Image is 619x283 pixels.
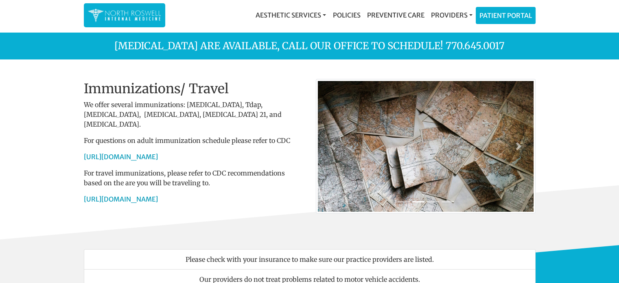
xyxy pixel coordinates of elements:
[84,136,304,145] p: For questions on adult immunization schedule please refer to CDC
[88,7,161,23] img: North Roswell Internal Medicine
[427,7,475,23] a: Providers
[84,153,158,161] a: [URL][DOMAIN_NAME]
[84,100,304,129] p: We offer several immunizations: [MEDICAL_DATA], Tdap, [MEDICAL_DATA], [MEDICAL_DATA], [MEDICAL_DA...
[84,249,536,270] li: Please check with your insurance to make sure our practice providers are listed.
[84,81,304,97] h2: Immunizations/ Travel
[329,7,363,23] a: Policies
[84,168,304,188] p: For travel immunizations, please refer to CDC recommendations based on the are you will be travel...
[476,7,535,24] a: Patient Portal
[363,7,427,23] a: Preventive Care
[78,39,542,53] p: [MEDICAL_DATA] are available, call our office to schedule! 770.645.0017
[84,195,158,203] a: [URL][DOMAIN_NAME]
[252,7,329,23] a: Aesthetic Services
